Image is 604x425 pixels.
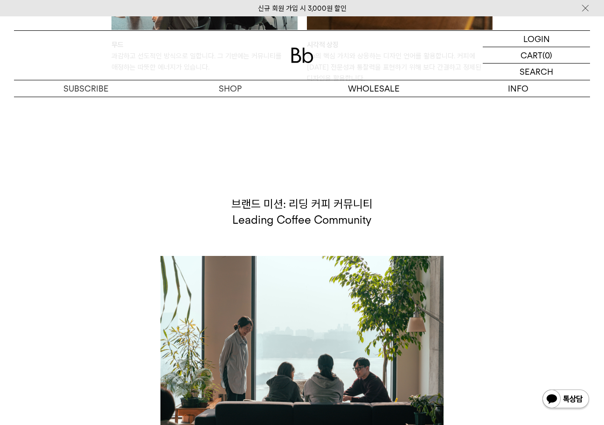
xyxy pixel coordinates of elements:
[523,31,550,47] p: LOGIN
[291,48,313,63] img: 로고
[542,389,590,411] img: 카카오톡 채널 1:1 채팅 버튼
[520,64,553,80] p: SEARCH
[446,80,590,97] p: INFO
[483,31,590,47] a: LOGIN
[258,4,347,13] a: 신규 회원 가입 시 3,000원 할인
[158,80,302,97] a: SHOP
[483,47,590,64] a: CART (0)
[542,47,552,63] p: (0)
[14,80,158,97] a: SUBSCRIBE
[302,80,446,97] p: WHOLESALE
[160,196,444,227] p: 브랜드 미션: 리딩 커피 커뮤니티 Leading Coffee Community
[521,47,542,63] p: CART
